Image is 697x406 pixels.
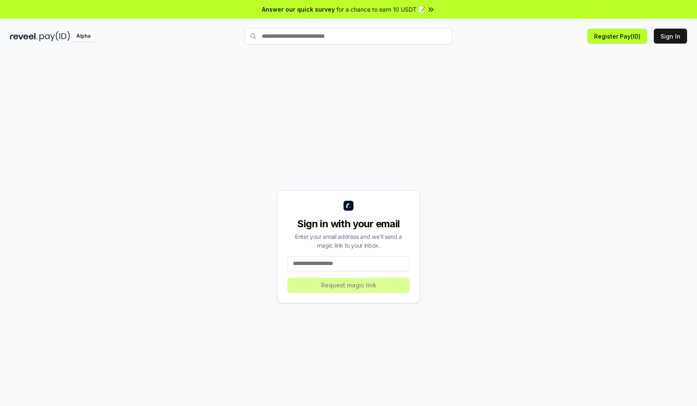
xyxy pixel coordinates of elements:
div: Alpha [72,31,95,41]
img: reveel_dark [10,31,38,41]
button: Register Pay(ID) [587,29,647,44]
img: pay_id [39,31,70,41]
img: logo_small [344,201,353,211]
div: Sign in with your email [288,217,409,231]
button: Sign In [654,29,687,44]
span: Answer our quick survey [262,5,335,14]
div: Enter your email address and we’ll send a magic link to your inbox. [288,232,409,250]
span: for a chance to earn 10 USDT 📝 [336,5,425,14]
